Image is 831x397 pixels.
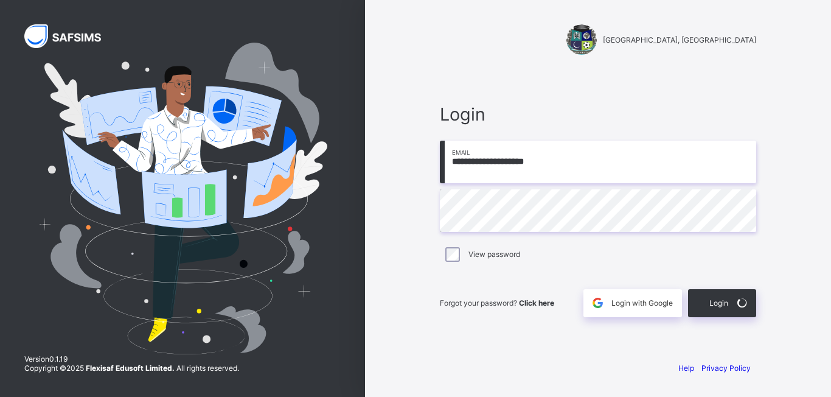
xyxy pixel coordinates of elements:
[24,24,116,48] img: SAFSIMS Logo
[440,298,554,307] span: Forgot your password?
[611,298,673,307] span: Login with Google
[24,364,239,373] span: Copyright © 2025 All rights reserved.
[468,250,520,259] label: View password
[591,296,605,310] img: google.396cfc9801f0270233282035f929180a.svg
[701,364,751,373] a: Privacy Policy
[24,354,239,364] span: Version 0.1.19
[440,104,756,125] span: Login
[86,364,175,373] strong: Flexisaf Edusoft Limited.
[678,364,694,373] a: Help
[709,298,728,307] span: Login
[603,35,756,44] span: [GEOGRAPHIC_DATA], [GEOGRAPHIC_DATA]
[38,43,327,354] img: Hero Image
[519,298,554,307] a: Click here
